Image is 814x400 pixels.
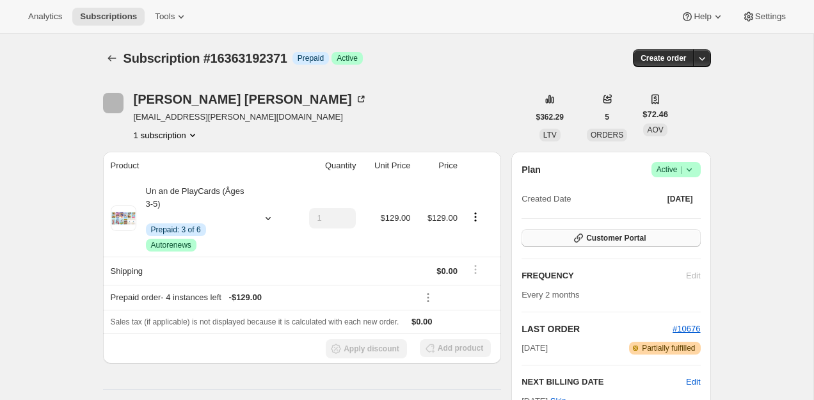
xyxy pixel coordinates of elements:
button: Customer Portal [522,229,700,247]
button: Edit [686,376,700,388]
button: Product actions [134,129,199,141]
span: $129.00 [380,213,410,223]
button: Tools [147,8,195,26]
th: Quantity [292,152,360,180]
span: ORDERS [591,131,623,140]
span: Autorenews [151,240,191,250]
span: [DATE] [522,342,548,355]
span: Active [657,163,696,176]
button: $362.29 [529,108,571,126]
button: Create order [633,49,694,67]
span: Tools [155,12,175,22]
span: Customer Portal [586,233,646,243]
button: [DATE] [660,190,701,208]
h2: Plan [522,163,541,176]
div: Un an de PlayCards (Âges 3-5) [136,185,251,252]
span: Prepaid [298,53,324,63]
span: Cecilia Lagarde [103,93,124,113]
h2: LAST ORDER [522,323,673,335]
div: Prepaid order - 4 instances left [111,291,411,304]
button: Settings [735,8,794,26]
span: Create order [641,53,686,63]
span: $0.00 [436,266,458,276]
span: Active [337,53,358,63]
button: Subscriptions [103,49,121,67]
span: Created Date [522,193,571,205]
span: Analytics [28,12,62,22]
h2: NEXT BILLING DATE [522,376,686,388]
th: Product [103,152,292,180]
span: Every 2 months [522,290,579,300]
span: [EMAIL_ADDRESS][PERSON_NAME][DOMAIN_NAME] [134,111,367,124]
span: LTV [543,131,557,140]
button: Shipping actions [465,262,486,276]
button: 5 [597,108,617,126]
button: Product actions [465,210,486,224]
span: Subscriptions [80,12,137,22]
button: Analytics [20,8,70,26]
span: $362.29 [536,112,564,122]
span: Partially fulfilled [642,343,695,353]
span: AOV [647,125,663,134]
button: Help [673,8,731,26]
span: | [680,164,682,175]
h2: FREQUENCY [522,269,686,282]
span: Subscription #16363192371 [124,51,287,65]
th: Price [414,152,461,180]
button: #10676 [673,323,700,335]
span: Settings [755,12,786,22]
span: Prepaid: 3 of 6 [151,225,201,235]
span: Sales tax (if applicable) is not displayed because it is calculated with each new order. [111,317,399,326]
span: $0.00 [411,317,433,326]
a: #10676 [673,324,700,333]
span: $72.46 [642,108,668,121]
span: - $129.00 [229,291,262,304]
span: Help [694,12,711,22]
button: Subscriptions [72,8,145,26]
th: Shipping [103,257,292,285]
th: Unit Price [360,152,414,180]
span: 5 [605,112,609,122]
span: [DATE] [667,194,693,204]
span: $129.00 [427,213,458,223]
div: [PERSON_NAME] [PERSON_NAME] [134,93,367,106]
